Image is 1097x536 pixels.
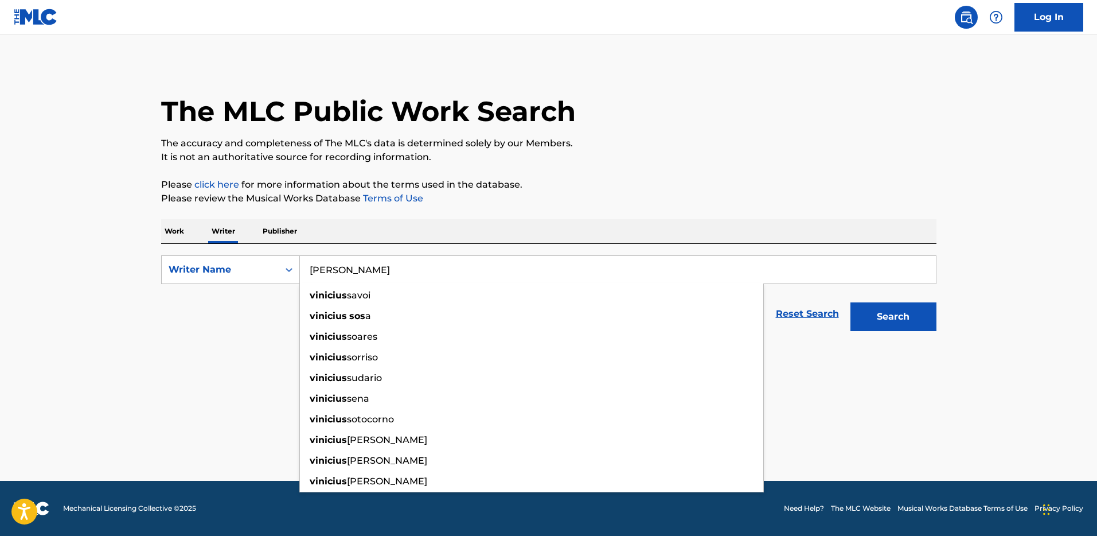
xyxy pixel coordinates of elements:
[770,301,845,327] a: Reset Search
[310,393,347,404] strong: vinicius
[161,255,936,337] form: Search Form
[347,372,382,383] span: sudario
[310,414,347,425] strong: vinicius
[310,331,347,342] strong: vinicius
[955,6,978,29] a: Public Search
[14,502,49,515] img: logo
[349,310,365,321] strong: sos
[347,290,370,301] span: savoi
[365,310,371,321] span: a
[310,455,347,466] strong: vinicius
[14,9,58,25] img: MLC Logo
[310,310,347,321] strong: vinicius
[897,503,1028,514] a: Musical Works Database Terms of Use
[310,434,347,445] strong: vinicius
[1043,492,1050,527] div: Drag
[831,503,891,514] a: The MLC Website
[161,178,936,192] p: Please for more information about the terms used in the database.
[310,352,347,363] strong: vinicius
[161,192,936,205] p: Please review the Musical Works Database
[347,414,394,425] span: sotocorno
[347,331,377,342] span: soares
[310,476,347,487] strong: vinicius
[310,290,347,301] strong: vinicius
[1034,503,1083,514] a: Privacy Policy
[161,137,936,150] p: The accuracy and completeness of The MLC's data is determined solely by our Members.
[347,393,369,404] span: sena
[347,352,378,363] span: sorriso
[347,434,427,445] span: [PERSON_NAME]
[347,455,427,466] span: [PERSON_NAME]
[208,219,239,243] p: Writer
[850,302,936,331] button: Search
[1040,481,1097,536] iframe: Chat Widget
[310,372,347,383] strong: vinicius
[989,10,1003,24] img: help
[784,503,824,514] a: Need Help?
[259,219,300,243] p: Publisher
[63,503,196,514] span: Mechanical Licensing Collective © 2025
[194,179,239,190] a: click here
[985,6,1008,29] div: Help
[169,263,272,277] div: Writer Name
[959,10,973,24] img: search
[361,193,423,204] a: Terms of Use
[1014,3,1083,32] a: Log In
[161,219,188,243] p: Work
[347,476,427,487] span: [PERSON_NAME]
[161,150,936,164] p: It is not an authoritative source for recording information.
[161,94,576,129] h1: The MLC Public Work Search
